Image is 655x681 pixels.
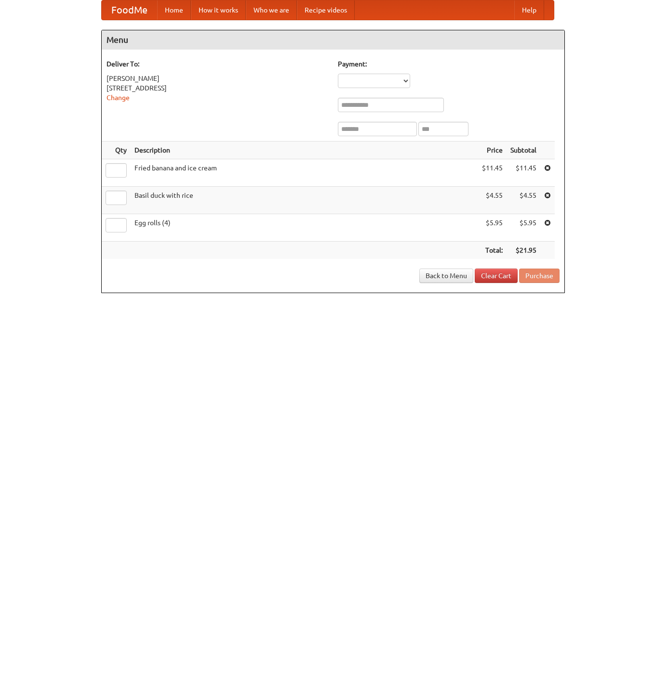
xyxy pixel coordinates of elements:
td: $5.95 [507,214,540,242]
a: Clear Cart [475,269,518,283]
th: $21.95 [507,242,540,259]
h5: Deliver To: [107,59,328,69]
td: $11.45 [507,159,540,187]
th: Total: [478,242,507,259]
th: Description [131,141,478,159]
div: [PERSON_NAME] [107,74,328,83]
a: Help [514,0,544,20]
td: $4.55 [478,187,507,214]
td: $4.55 [507,187,540,214]
th: Price [478,141,507,159]
td: Basil duck with rice [131,187,478,214]
a: Back to Menu [419,269,473,283]
th: Subtotal [507,141,540,159]
a: Home [157,0,191,20]
td: Fried banana and ice cream [131,159,478,187]
td: $11.45 [478,159,507,187]
button: Purchase [519,269,560,283]
h4: Menu [102,30,564,50]
td: Egg rolls (4) [131,214,478,242]
td: $5.95 [478,214,507,242]
h5: Payment: [338,59,560,69]
div: [STREET_ADDRESS] [107,83,328,93]
a: Recipe videos [297,0,355,20]
a: FoodMe [102,0,157,20]
a: Who we are [246,0,297,20]
a: Change [107,94,130,102]
th: Qty [102,141,131,159]
a: How it works [191,0,246,20]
